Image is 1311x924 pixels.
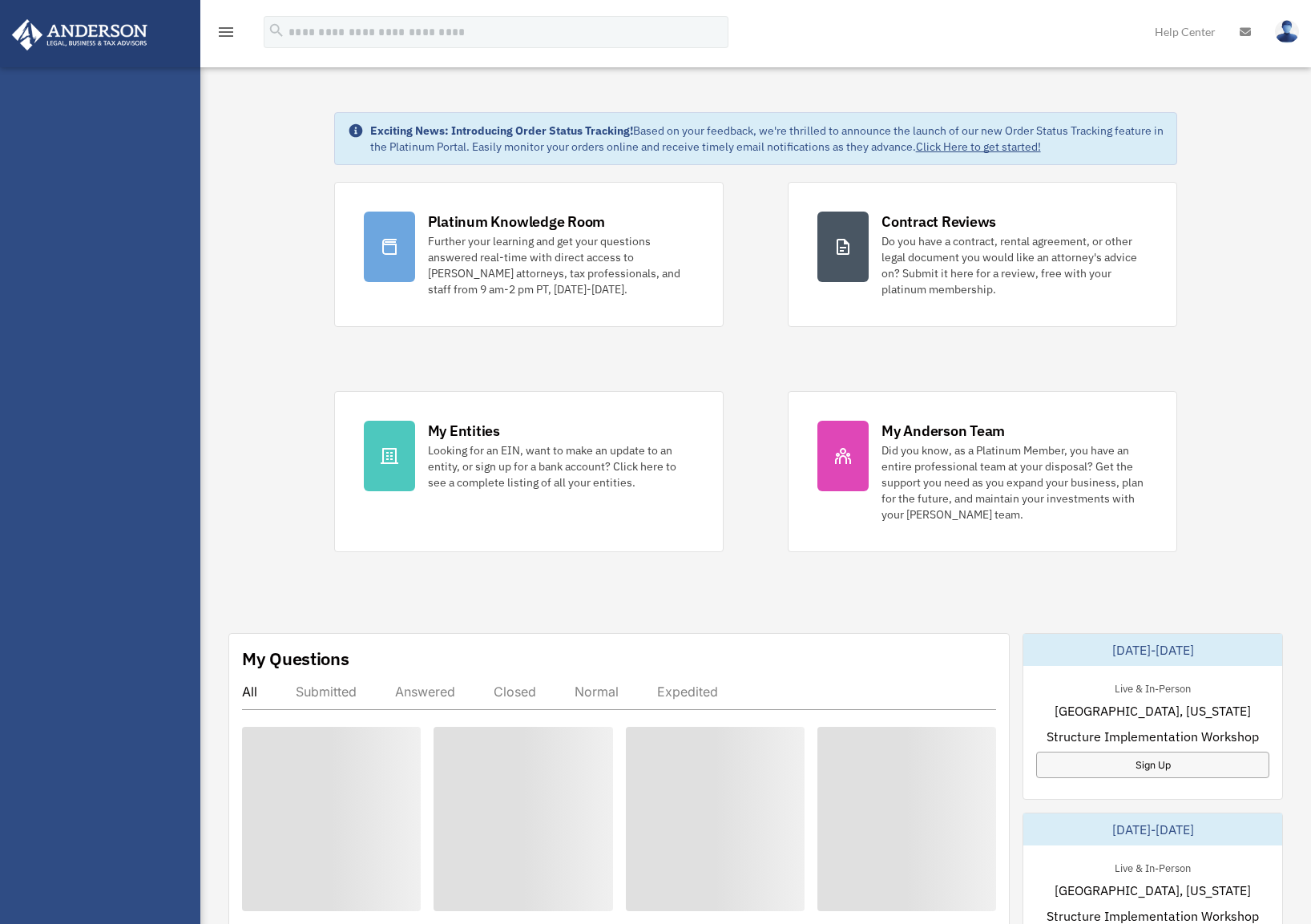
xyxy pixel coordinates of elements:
div: Did you know, as a Platinum Member, you have an entire professional team at your disposal? Get th... [881,442,1148,523]
a: My Entities Looking for an EIN, want to make an update to an entity, or sign up for a bank accoun... [334,391,724,552]
a: Contract Reviews Do you have a contract, rental agreement, or other legal document you would like... [788,182,1177,327]
div: Further your learning and get your questions answered real-time with direct access to [PERSON_NAM... [428,233,694,297]
div: Expedited [657,684,718,700]
div: Closed [494,684,536,700]
span: [GEOGRAPHIC_DATA], [US_STATE] [1055,701,1251,720]
div: Looking for an EIN, want to make an update to an entity, or sign up for a bank account? Click her... [428,442,694,490]
div: Answered [395,684,455,700]
div: All [242,684,257,700]
a: Platinum Knowledge Room Further your learning and get your questions answered real-time with dire... [334,182,724,327]
span: [GEOGRAPHIC_DATA], [US_STATE] [1055,881,1251,900]
div: Live & In-Person [1102,858,1204,875]
div: Live & In-Person [1102,679,1204,696]
strong: Exciting News: Introducing Order Status Tracking! [370,123,633,138]
a: Click Here to get started! [916,139,1041,154]
div: My Entities [428,421,500,441]
div: Submitted [296,684,357,700]
div: Based on your feedback, we're thrilled to announce the launch of our new Order Status Tracking fe... [370,123,1164,155]
i: search [268,22,285,39]
span: Structure Implementation Workshop [1047,727,1259,746]
div: Platinum Knowledge Room [428,212,606,232]
div: [DATE]-[DATE] [1023,813,1282,845]
div: [DATE]-[DATE] [1023,634,1282,666]
a: menu [216,28,236,42]
img: Anderson Advisors Platinum Portal [7,19,152,50]
i: menu [216,22,236,42]
a: Sign Up [1036,752,1269,778]
div: Normal [575,684,619,700]
img: User Pic [1275,20,1299,43]
div: My Anderson Team [881,421,1005,441]
div: Contract Reviews [881,212,996,232]
div: My Questions [242,647,349,671]
a: My Anderson Team Did you know, as a Platinum Member, you have an entire professional team at your... [788,391,1177,552]
div: Do you have a contract, rental agreement, or other legal document you would like an attorney's ad... [881,233,1148,297]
